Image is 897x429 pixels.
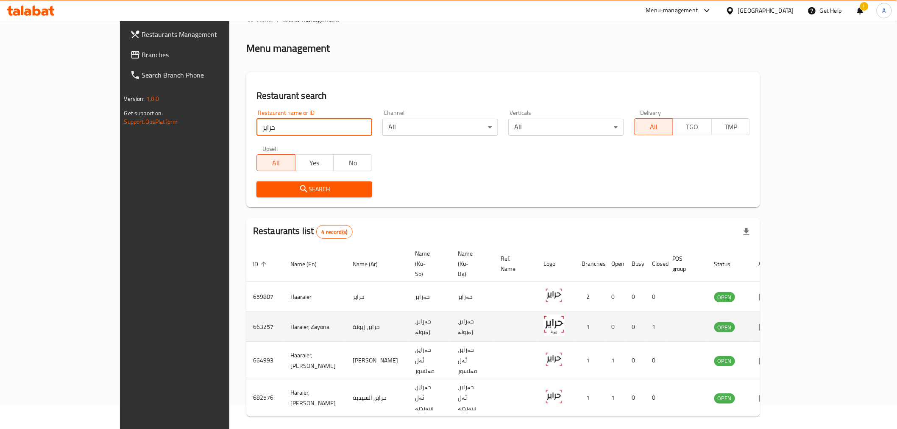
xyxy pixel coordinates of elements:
th: Open [604,246,625,282]
td: حەرایر, ئەل مەنسور [408,342,451,379]
td: 0 [625,342,645,379]
div: OPEN [714,322,735,332]
a: Support.OpsPlatform [124,116,178,127]
td: حەرایر، زەیونە [408,312,451,342]
span: 1.0.0 [146,93,159,104]
span: No [337,157,369,169]
td: 1 [645,312,666,342]
button: TMP [711,118,750,135]
span: OPEN [714,323,735,332]
button: TGO [673,118,712,135]
td: 2 [575,282,604,312]
button: Yes [295,154,334,171]
th: Closed [645,246,666,282]
td: حەرایر, ئەل سەیدیە [451,379,494,417]
span: Yes [299,157,331,169]
th: Logo [537,246,575,282]
td: [PERSON_NAME] [346,342,408,379]
span: Branches [142,50,263,60]
a: Search Branch Phone [123,65,270,85]
span: Ref. Name [501,253,526,274]
td: 0 [625,312,645,342]
label: Delivery [640,110,661,116]
div: Menu [759,292,774,302]
button: All [634,118,673,135]
td: Haraier, Zayona [284,312,346,342]
span: Restaurants Management [142,29,263,39]
a: Restaurants Management [123,24,270,45]
span: Search Branch Phone [142,70,263,80]
td: Haaraier [284,282,346,312]
div: Export file [736,222,757,242]
div: [GEOGRAPHIC_DATA] [738,6,794,15]
div: OPEN [714,393,735,404]
span: All [638,121,670,133]
h2: Restaurants list [253,225,353,239]
td: 0 [604,312,625,342]
span: Menu management [283,14,340,25]
h2: Restaurant search [256,89,750,102]
span: 4 record(s) [317,228,353,236]
td: 1 [604,342,625,379]
img: Haaraier [543,284,565,306]
span: Search [263,184,365,195]
td: حەرایر, ئەل مەنسور [451,342,494,379]
td: حەرایر, ئەل سەیدیە [408,379,451,417]
span: All [260,157,292,169]
span: ID [253,259,269,269]
span: A [883,6,886,15]
span: Name (Ku-So) [415,248,441,279]
div: All [508,119,624,136]
input: Search for restaurant name or ID.. [256,119,372,136]
td: حەرایر، زەیونە [451,312,494,342]
th: Action [752,246,781,282]
td: حراير, زيونة [346,312,408,342]
span: Get support on: [124,108,163,119]
div: Menu [759,322,774,332]
div: Menu [759,356,774,366]
li: / [277,14,280,25]
span: Name (Ar) [353,259,389,269]
a: Branches [123,45,270,65]
td: Haaraier, [PERSON_NAME] [284,342,346,379]
span: Name (En) [290,259,328,269]
img: Haraier, Al Saydeya [543,386,565,407]
img: Haaraier, Al Mansur [543,348,565,370]
th: Branches [575,246,604,282]
span: Name (Ku-Ba) [458,248,484,279]
span: OPEN [714,292,735,302]
span: TGO [677,121,708,133]
div: OPEN [714,356,735,366]
td: حراير, السيدية [346,379,408,417]
td: 1 [604,379,625,417]
div: All [382,119,498,136]
td: 0 [645,342,666,379]
span: Version: [124,93,145,104]
th: Busy [625,246,645,282]
span: TMP [715,121,747,133]
td: حەرایر [408,282,451,312]
label: Upsell [262,146,278,152]
div: OPEN [714,292,735,302]
img: Haraier, Zayona [543,315,565,336]
td: 0 [625,379,645,417]
table: enhanced table [246,246,781,417]
td: 0 [645,379,666,417]
td: 1 [575,312,604,342]
h2: Menu management [246,42,330,55]
div: Total records count [316,225,353,239]
td: 0 [604,282,625,312]
div: Menu-management [646,6,698,16]
button: Search [256,181,372,197]
td: 1 [575,342,604,379]
td: 0 [625,282,645,312]
td: حراير [346,282,408,312]
td: حەرایر [451,282,494,312]
td: 0 [645,282,666,312]
button: All [256,154,295,171]
td: Haraier, [PERSON_NAME] [284,379,346,417]
td: 1 [575,379,604,417]
button: No [333,154,372,171]
span: OPEN [714,393,735,403]
div: Menu [759,393,774,403]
